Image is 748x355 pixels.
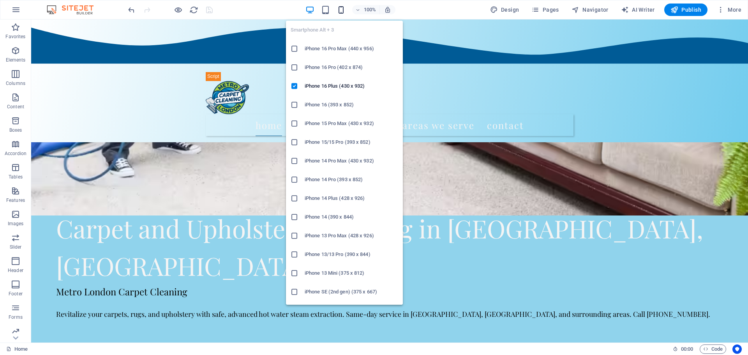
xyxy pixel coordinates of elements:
button: Navigator [568,4,612,16]
button: AI Writer [618,4,658,16]
h6: iPhone SE (2nd gen) (375 x 667) [305,287,398,297]
h6: Session time [673,344,693,354]
button: reload [189,5,198,14]
h6: iPhone 15 Pro Max (430 x 932) [305,119,398,128]
img: Editor Logo [45,5,103,14]
h6: iPhone 13 Mini (375 x 812) [305,268,398,278]
button: Pages [528,4,562,16]
button: Code [700,344,726,354]
h6: iPhone 14 (390 x 844) [305,212,398,222]
p: Images [8,221,24,227]
span: Pages [531,6,559,14]
p: Features [6,197,25,203]
p: Favorites [5,34,25,40]
button: Usercentrics [732,344,742,354]
a: Click to cancel selection. Double-click to open Pages [6,344,28,354]
span: More [717,6,741,14]
span: 00 00 [681,344,693,354]
p: Boxes [9,127,22,133]
button: 100% [352,5,380,14]
h6: iPhone 16 Pro (402 x 874) [305,63,398,72]
h6: iPhone 16 Plus (430 x 932) [305,81,398,91]
i: On resize automatically adjust zoom level to fit chosen device. [384,6,391,13]
button: Publish [664,4,707,16]
span: : [686,346,688,352]
span: AI Writer [621,6,655,14]
p: Content [7,104,24,110]
span: Design [490,6,519,14]
header: menu and logo [168,46,549,122]
i: Undo: Change text (Ctrl+Z) [127,5,136,14]
h6: 100% [364,5,376,14]
h6: iPhone 14 Plus (428 x 926) [305,194,398,203]
div: Design (Ctrl+Alt+Y) [487,4,522,16]
p: Tables [9,174,23,180]
h6: iPhone 14 Pro Max (430 x 932) [305,156,398,166]
span: Publish [670,6,701,14]
p: Slider [10,244,22,250]
i: Reload page [189,5,198,14]
h6: iPhone 16 (393 x 852) [305,100,398,110]
button: undo [127,5,136,14]
h6: iPhone 13/13 Pro (390 x 844) [305,250,398,259]
h6: iPhone 15/15 Pro (393 x 852) [305,138,398,147]
h6: iPhone 14 Pro (393 x 852) [305,175,398,184]
p: Columns [6,80,25,87]
p: Header [8,267,23,274]
h6: iPhone 13 Pro Max (428 x 926) [305,231,398,240]
h6: iPhone 16 Pro Max (440 x 956) [305,44,398,53]
button: More [714,4,744,16]
p: Footer [9,291,23,297]
button: Click here to leave preview mode and continue editing [173,5,183,14]
span: Code [703,344,723,354]
p: Forms [9,314,23,320]
p: Elements [6,57,26,63]
button: Design [487,4,522,16]
p: Accordion [5,150,26,157]
span: Navigator [572,6,609,14]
